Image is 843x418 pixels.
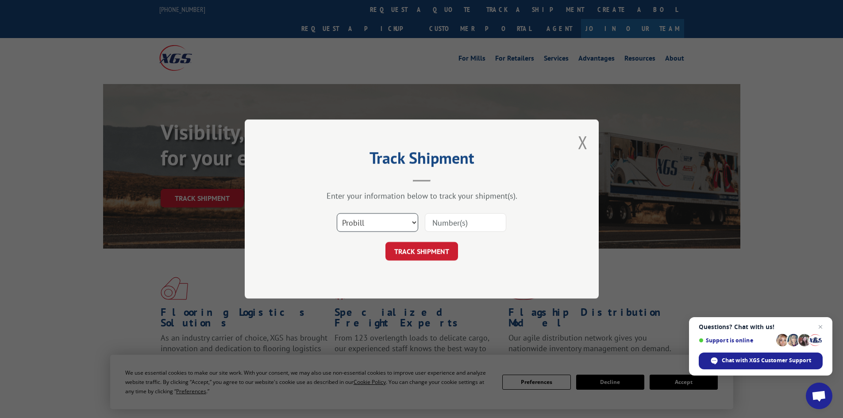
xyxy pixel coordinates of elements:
[699,323,823,330] span: Questions? Chat with us!
[699,353,823,369] div: Chat with XGS Customer Support
[289,152,554,169] h2: Track Shipment
[289,191,554,201] div: Enter your information below to track your shipment(s).
[815,322,826,332] span: Close chat
[425,213,506,232] input: Number(s)
[699,337,773,344] span: Support is online
[806,383,832,409] div: Open chat
[578,130,588,154] button: Close modal
[722,357,811,364] span: Chat with XGS Customer Support
[385,242,458,261] button: TRACK SHIPMENT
